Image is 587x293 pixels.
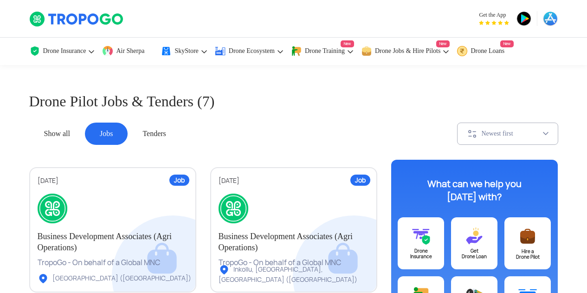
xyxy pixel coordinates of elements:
[451,248,497,260] div: Get Drone Loan
[174,47,198,55] span: SkyStore
[518,227,537,246] img: ic_postajob@3x.svg
[38,176,188,185] div: [DATE]
[291,38,354,65] a: Drone TrainingNew
[479,20,509,25] img: App Raking
[161,38,207,65] a: SkyStore
[169,175,189,186] div: Job
[416,177,532,203] div: What can we help you [DATE] with?
[412,227,430,245] img: ic_drone_insurance@3x.svg
[504,217,551,269] a: Hire aDrone Pilot
[29,91,558,111] h1: Drone Pilot Jobs & Tenders (7)
[219,264,384,284] div: Inkollu, [GEOGRAPHIC_DATA], [GEOGRAPHIC_DATA] ([GEOGRAPHIC_DATA])
[38,273,49,284] img: ic_locationlist.svg
[457,38,514,65] a: Drone LoansNew
[398,217,444,269] a: DroneInsurance
[38,194,67,223] img: logo.png
[219,176,369,185] div: [DATE]
[219,194,248,223] img: logo.png
[465,227,484,245] img: ic_loans@3x.svg
[29,167,196,293] a: Job[DATE]Business Development Associates (Agri Operations)TropoGo - On behalf of a Global MNC[GEO...
[38,231,188,253] h2: Business Development Associates (Agri Operations)
[128,123,181,145] div: Tenders
[305,47,345,55] span: Drone Training
[471,47,504,55] span: Drone Loans
[219,258,369,268] div: TropoGo - On behalf of a Global MNC
[500,40,514,47] span: New
[29,123,85,145] div: Show all
[229,47,275,55] span: Drone Ecosystem
[210,167,377,293] a: Job[DATE]Business Development Associates (Agri Operations)TropoGo - On behalf of a Global MNCInko...
[43,47,86,55] span: Drone Insurance
[219,231,369,253] h2: Business Development Associates (Agri Operations)
[504,249,551,260] div: Hire a Drone Pilot
[398,248,444,260] div: Drone Insurance
[29,38,96,65] a: Drone Insurance
[102,38,154,65] a: Air Sherpa
[29,11,124,27] img: TropoGo Logo
[341,40,354,47] span: New
[543,11,558,26] img: ic_appstore.png
[116,47,144,55] span: Air Sherpa
[436,40,450,47] span: New
[361,38,450,65] a: Drone Jobs & Hire PilotsNew
[457,123,558,145] button: Newest first
[375,47,441,55] span: Drone Jobs & Hire Pilots
[38,258,188,268] div: TropoGo - On behalf of a Global MNC
[482,130,542,138] div: Newest first
[38,273,191,284] div: [GEOGRAPHIC_DATA] ([GEOGRAPHIC_DATA])
[85,123,128,145] div: Jobs
[350,175,370,186] div: Job
[219,264,230,275] img: ic_locationlist.svg
[479,11,509,19] span: Get the App
[451,217,497,269] a: GetDrone Loan
[215,38,284,65] a: Drone Ecosystem
[516,11,531,26] img: ic_playstore.png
